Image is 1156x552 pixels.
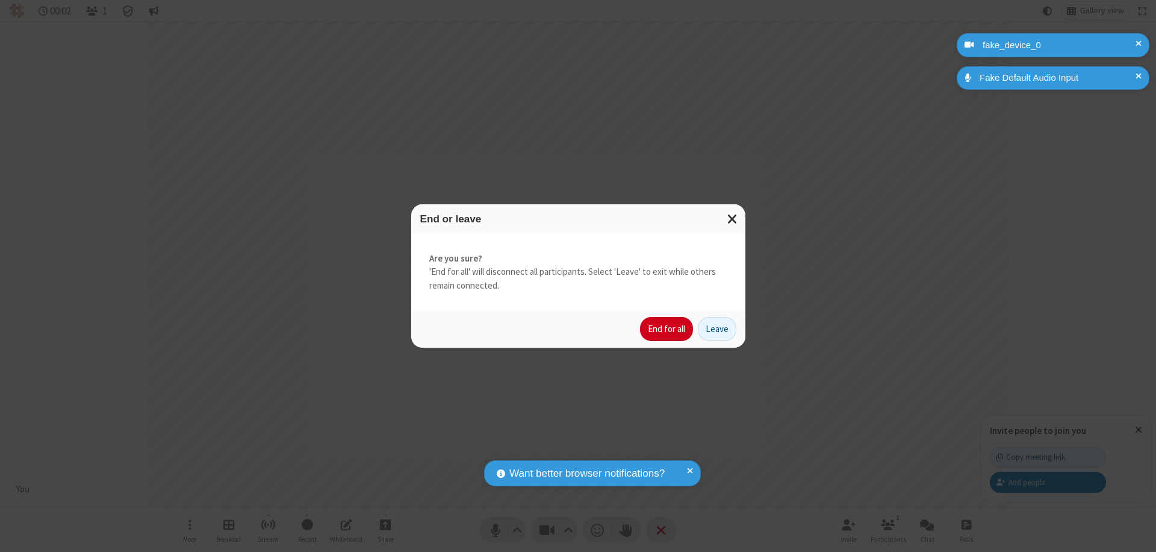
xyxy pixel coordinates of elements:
[429,252,727,266] strong: Are you sure?
[420,213,736,225] h3: End or leave
[640,317,693,341] button: End for all
[975,71,1140,85] div: Fake Default Audio Input
[411,234,745,311] div: 'End for all' will disconnect all participants. Select 'Leave' to exit while others remain connec...
[720,204,745,234] button: Close modal
[509,466,665,481] span: Want better browser notifications?
[978,39,1140,52] div: fake_device_0
[698,317,736,341] button: Leave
